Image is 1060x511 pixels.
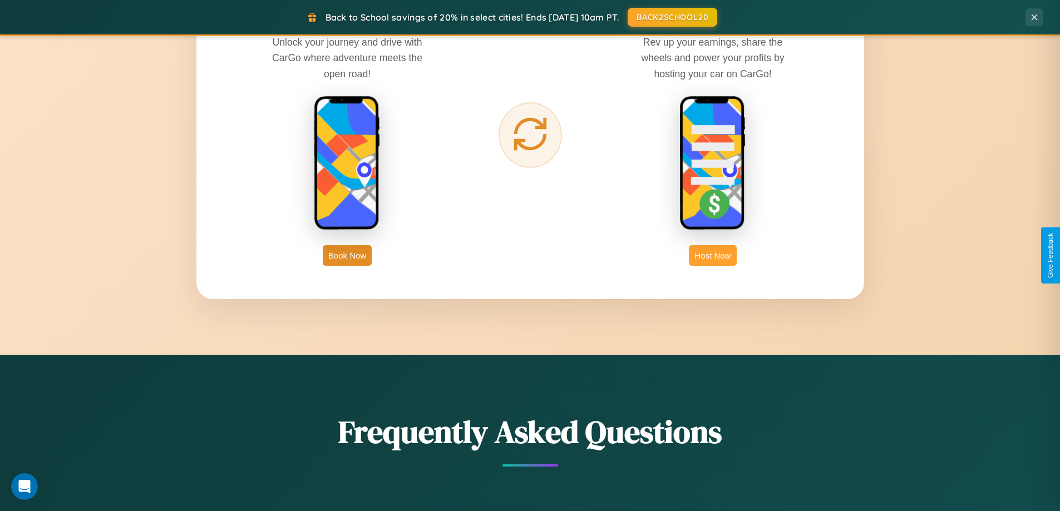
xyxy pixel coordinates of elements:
[11,473,38,500] div: Open Intercom Messenger
[629,34,796,81] p: Rev up your earnings, share the wheels and power your profits by hosting your car on CarGo!
[689,245,736,266] button: Host Now
[196,410,864,453] h2: Frequently Asked Questions
[628,8,717,27] button: BACK2SCHOOL20
[314,96,381,231] img: rent phone
[264,34,431,81] p: Unlock your journey and drive with CarGo where adventure meets the open road!
[326,12,619,23] span: Back to School savings of 20% in select cities! Ends [DATE] 10am PT.
[323,245,372,266] button: Book Now
[679,96,746,231] img: host phone
[1047,233,1054,278] div: Give Feedback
